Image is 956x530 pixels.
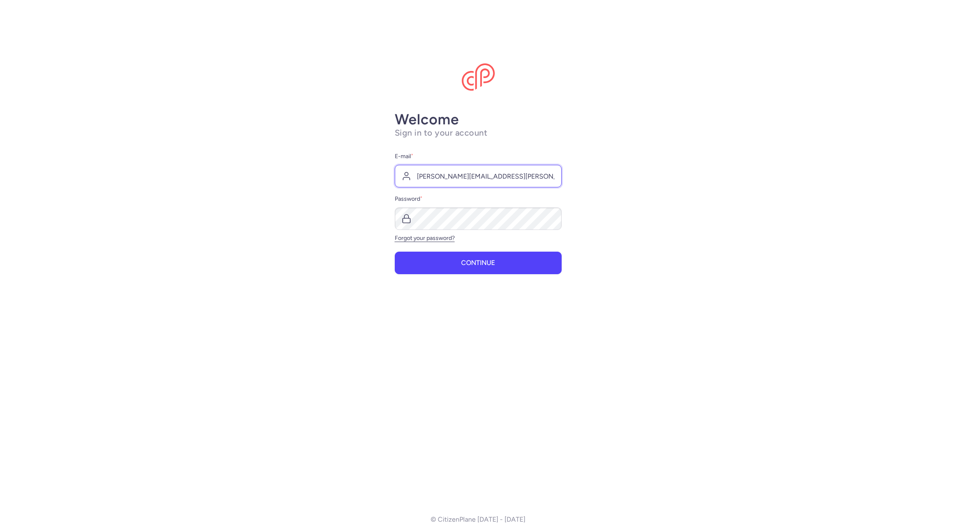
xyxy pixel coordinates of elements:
[431,516,525,523] p: © CitizenPlane [DATE] - [DATE]
[395,165,562,187] input: user@example.com
[395,194,562,204] label: Password
[395,151,562,162] label: E-mail
[395,252,562,274] button: Continue
[395,235,455,242] a: Forgot your password?
[461,259,495,267] span: Continue
[395,128,562,138] h1: Sign in to your account
[462,63,495,91] img: CitizenPlane logo
[395,111,459,128] strong: Welcome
